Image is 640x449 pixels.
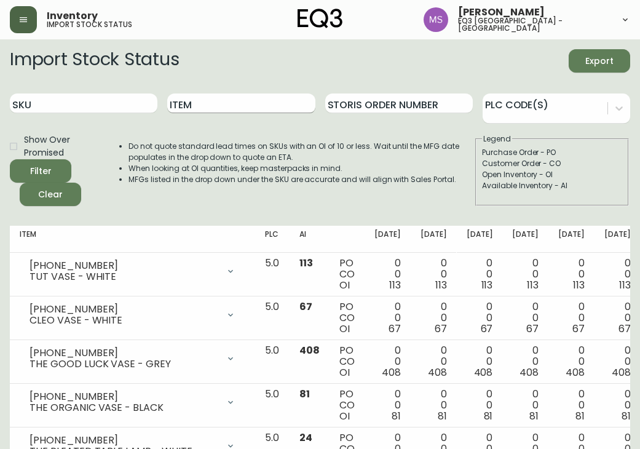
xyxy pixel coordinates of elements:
[339,389,355,422] div: PO CO
[128,174,474,185] li: MFGs listed in the drop down under the SKU are accurate and will align with Sales Portal.
[512,345,539,378] div: 0 0
[299,300,312,314] span: 67
[299,387,310,401] span: 81
[467,258,493,291] div: 0 0
[566,365,585,379] span: 408
[482,180,622,191] div: Available Inventory - AI
[457,226,503,253] th: [DATE]
[24,133,94,159] span: Show Over Promised
[482,147,622,158] div: Purchase Order - PO
[484,409,493,423] span: 81
[526,322,539,336] span: 67
[382,365,401,379] span: 408
[421,389,447,422] div: 0 0
[482,133,512,145] legend: Legend
[458,17,610,32] h5: eq3 [GEOGRAPHIC_DATA] - [GEOGRAPHIC_DATA]
[128,141,474,163] li: Do not quote standard lead times on SKUs with an OI of 10 or less. Wait until the MFG date popula...
[290,226,330,253] th: AI
[604,258,631,291] div: 0 0
[458,7,545,17] span: [PERSON_NAME]
[421,258,447,291] div: 0 0
[482,158,622,169] div: Customer Order - CO
[389,278,401,292] span: 113
[255,226,290,253] th: PLC
[573,278,585,292] span: 113
[558,345,585,378] div: 0 0
[482,169,622,180] div: Open Inventory - OI
[20,258,245,285] div: [PHONE_NUMBER]TUT VASE - WHITE
[339,345,355,378] div: PO CO
[20,345,245,372] div: [PHONE_NUMBER]THE GOOD LUCK VASE - GREY
[604,345,631,378] div: 0 0
[30,187,71,202] span: Clear
[467,301,493,335] div: 0 0
[128,163,474,174] li: When looking at OI quantities, keep masterpacks in mind.
[339,322,350,336] span: OI
[47,11,98,21] span: Inventory
[299,256,313,270] span: 113
[339,278,350,292] span: OI
[502,226,548,253] th: [DATE]
[374,345,401,378] div: 0 0
[512,389,539,422] div: 0 0
[520,365,539,379] span: 408
[529,409,539,423] span: 81
[30,348,218,359] div: [PHONE_NUMBER]
[575,409,585,423] span: 81
[30,271,218,282] div: TUT VASE - WHITE
[558,301,585,335] div: 0 0
[481,322,493,336] span: 67
[389,322,401,336] span: 67
[299,431,312,445] span: 24
[604,301,631,335] div: 0 0
[467,389,493,422] div: 0 0
[467,345,493,378] div: 0 0
[374,389,401,422] div: 0 0
[10,49,179,73] h2: Import Stock Status
[255,296,290,340] td: 5.0
[512,301,539,335] div: 0 0
[438,409,447,423] span: 81
[579,54,620,69] span: Export
[435,278,447,292] span: 113
[30,359,218,370] div: THE GOOD LUCK VASE - GREY
[30,391,218,402] div: [PHONE_NUMBER]
[10,159,71,183] button: Filter
[481,278,493,292] span: 113
[392,409,401,423] span: 81
[47,21,132,28] h5: import stock status
[30,315,218,326] div: CLEO VASE - WHITE
[374,258,401,291] div: 0 0
[474,365,493,379] span: 408
[411,226,457,253] th: [DATE]
[374,301,401,335] div: 0 0
[558,258,585,291] div: 0 0
[435,322,447,336] span: 67
[612,365,631,379] span: 408
[569,49,630,73] button: Export
[30,260,218,271] div: [PHONE_NUMBER]
[428,365,447,379] span: 408
[30,435,218,446] div: [PHONE_NUMBER]
[421,301,447,335] div: 0 0
[421,345,447,378] div: 0 0
[30,402,218,413] div: THE ORGANIC VASE - BLACK
[622,409,631,423] span: 81
[20,183,81,206] button: Clear
[298,9,343,28] img: logo
[255,253,290,296] td: 5.0
[604,389,631,422] div: 0 0
[255,384,290,427] td: 5.0
[20,301,245,328] div: [PHONE_NUMBER]CLEO VASE - WHITE
[365,226,411,253] th: [DATE]
[619,278,631,292] span: 113
[10,226,255,253] th: Item
[339,258,355,291] div: PO CO
[527,278,539,292] span: 113
[424,7,448,32] img: 1b6e43211f6f3cc0b0729c9049b8e7af
[618,322,631,336] span: 67
[299,343,320,357] span: 408
[558,389,585,422] div: 0 0
[30,304,218,315] div: [PHONE_NUMBER]
[255,340,290,384] td: 5.0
